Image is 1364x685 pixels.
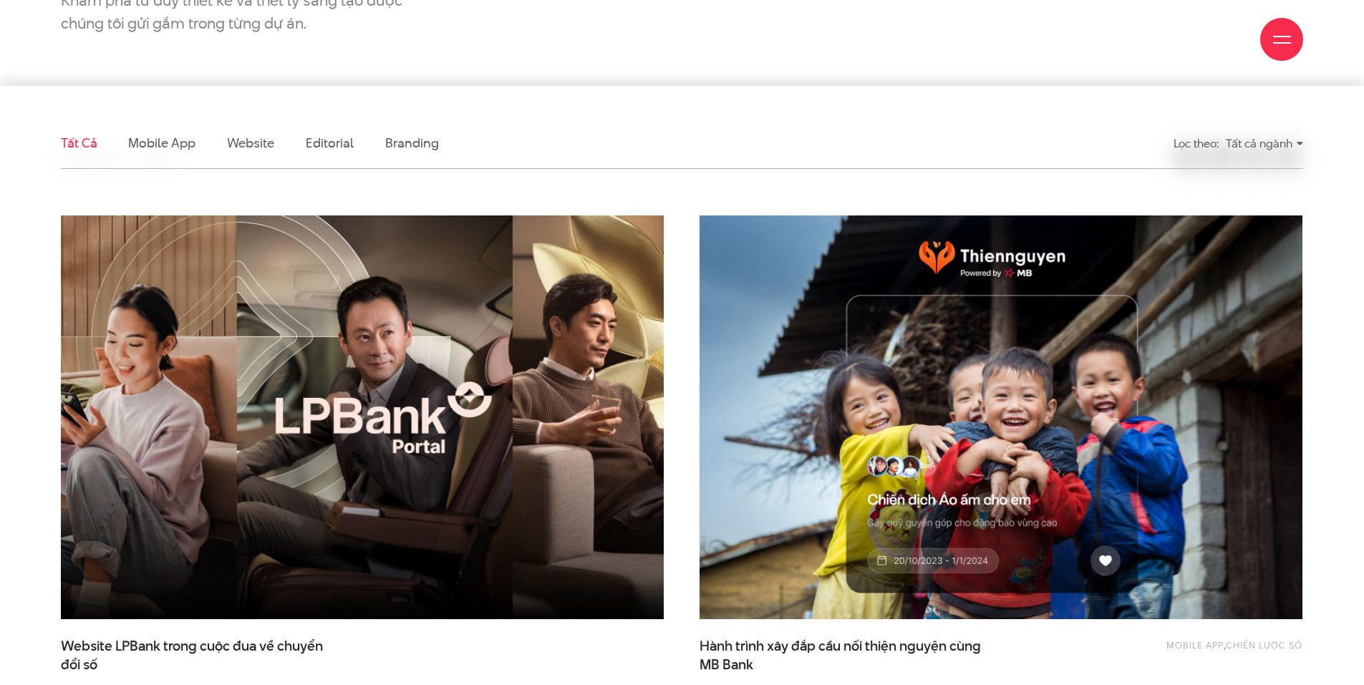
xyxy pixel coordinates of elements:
[1061,637,1302,666] div: ,
[1226,638,1302,651] a: Chiến lược số
[61,134,97,152] a: Tất cả
[385,134,438,152] a: Branding
[700,656,753,674] span: MB Bank
[227,134,274,152] a: Website
[1174,131,1219,156] div: Lọc theo:
[306,134,354,152] a: Editorial
[700,637,986,673] a: Hành trình xây đắp cầu nối thiện nguyện cùngMB Bank
[700,215,1302,619] img: thumb
[61,656,97,674] span: đổi số
[128,134,195,152] a: Mobile app
[1166,638,1224,651] a: Mobile app
[31,195,694,640] img: LPBank portal
[1226,131,1303,156] div: Tất cả ngành
[61,637,347,673] a: Website LPBank trong cuộc đua về chuyểnđổi số
[700,637,986,673] span: Hành trình xây đắp cầu nối thiện nguyện cùng
[61,637,347,673] span: Website LPBank trong cuộc đua về chuyển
